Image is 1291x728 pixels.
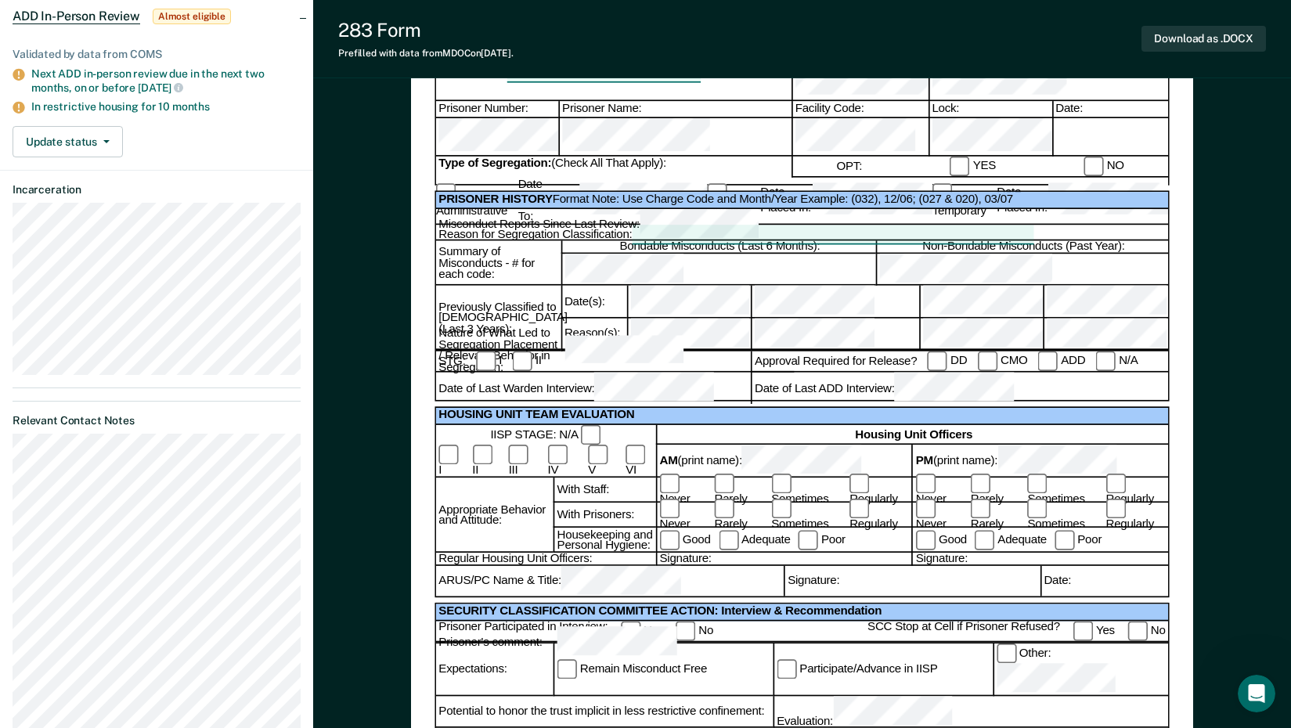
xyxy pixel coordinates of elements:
label: Sometimes [1027,499,1098,531]
b: HOUSING UNIT TEAM EVALUATION [438,409,634,422]
input: CMO [978,351,997,371]
label: Rarely [714,474,763,505]
div: SCC Stop at Cell if Prisoner Refused? [867,622,1168,641]
div: Signature: [655,553,911,566]
div: Date of Last ADD Interview: [755,373,1168,403]
input: I [476,351,496,371]
input: Regularly [849,474,869,493]
input: N/A [1096,351,1116,371]
input: Adequate [975,530,994,550]
label: Good [659,530,710,550]
div: Format Note: Use Charge Code and Month/Year Example: (032), 12/06; (027 & 020), 03/07 [436,193,1168,209]
label: CMO [978,351,1028,371]
input: Sometimes [1027,474,1047,493]
input: DD [928,351,947,371]
label: V [588,445,615,477]
div: Date Placed In: [932,182,1168,220]
div: Date Placed In: [708,182,932,220]
div: Prisoner Number: [436,102,558,118]
label: II [513,351,542,371]
div: Appropriate Behavior and Attitude: [436,478,554,553]
label: Rarely [714,499,763,531]
div: Expectations: [436,644,554,696]
input: V [588,445,608,465]
input: Regularly [1105,474,1125,493]
label: Regularly [1105,474,1168,505]
label: DD [928,351,968,371]
div: Bondable Misconducts (Last 6 Months): [561,254,875,286]
input: Rarely [714,474,734,493]
div: OPT: [836,159,862,175]
div: (print name): [659,445,911,476]
input: I [438,445,458,465]
label: Rarely [971,474,1020,505]
label: N/A [1096,351,1138,371]
div: 283 Form [338,19,514,41]
input: Rarely [971,474,990,493]
label: III [509,445,537,477]
b: PRISONER HISTORY [438,193,552,206]
input: No [676,622,695,641]
div: Reason for Segregation Classification: [438,225,1168,245]
input: Participate/Advance in IISP [777,659,796,679]
label: Never [659,499,706,531]
label: Temporary [932,183,986,218]
input: II [513,351,532,371]
div: Non-Bondable Misconducts (Past Year): [875,254,1168,286]
label: IV [547,445,577,477]
div: Misconduct Reports Since Last Review: [438,209,1168,240]
div: Prisoner Participated in Interview: [438,622,713,641]
label: Never [916,474,963,505]
b: SECURITY CLASSIFICATION COMMITTEE ACTION: Interview & Recommendation [438,604,882,618]
div: Validated by data from COMS [13,48,301,61]
div: Next ADD in-person review due in the next two months, on or before [DATE] [31,67,301,94]
input: Yes [621,622,640,641]
label: Sometimes [1027,474,1098,505]
input: Administrative [436,183,456,203]
b: AM [659,455,677,466]
div: Prisoner Name: [558,118,792,157]
div: In restrictive housing for 10 months [31,100,301,114]
span: ADD In-Person Review [13,9,140,24]
label: Punitive [708,183,750,218]
label: Never [916,499,963,531]
input: Sometimes [771,499,791,519]
div: Date: [1040,566,1168,596]
div: ARUS/PC Name & Title: [438,566,784,596]
label: NO [1084,157,1123,176]
label: YES [950,157,996,176]
label: Sometimes [771,499,842,531]
input: Adequate [719,530,738,550]
label: I [438,445,461,477]
div: Lock: [928,118,1051,157]
input: Sometimes [771,474,791,493]
div: Date Classified To: [436,178,708,224]
input: Never [659,499,679,519]
label: Administrative [436,183,507,218]
label: Other: [997,644,1051,664]
div: ERD: [792,63,929,101]
input: Sometimes [1027,499,1047,519]
label: Regularly [1105,499,1168,531]
div: Non-Bondable Misconducts (Past Year): [875,241,1168,254]
div: Facility Code: [792,102,929,118]
input: II [472,445,492,465]
input: No [1128,622,1148,641]
label: Rarely [971,499,1020,531]
div: Facility Code: [792,118,929,157]
input: III [509,445,528,465]
div: Date(s): [561,286,626,318]
div: Lock: [928,102,1051,118]
input: Other: [997,644,1016,664]
input: YES [950,157,969,176]
input: Never [916,499,936,519]
label: No [1128,622,1166,641]
label: Adequate [975,530,1047,550]
div: With Staff: [553,478,655,503]
input: Regularly [849,499,869,519]
div: Previously Classified to [DEMOGRAPHIC_DATA] (Last 3 Years): [436,286,561,350]
label: Poor [1055,530,1102,550]
input: Good [916,530,936,550]
b: Housing Unit Officers [855,429,972,440]
input: VI [626,445,645,465]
